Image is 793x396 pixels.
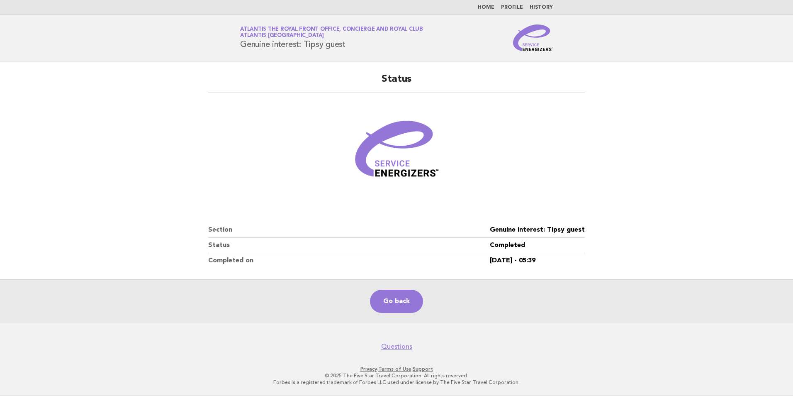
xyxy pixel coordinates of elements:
a: Privacy [360,366,377,372]
dt: Section [208,222,490,238]
img: Verified [347,103,446,203]
h1: Genuine interest: Tipsy guest [240,27,423,49]
dd: Genuine interest: Tipsy guest [490,222,585,238]
a: Go back [370,290,423,313]
a: Home [478,5,494,10]
dt: Completed on [208,253,490,268]
img: Service Energizers [513,24,553,51]
a: History [530,5,553,10]
dd: Completed [490,238,585,253]
a: Terms of Use [378,366,411,372]
p: Forbes is a registered trademark of Forbes LLC used under license by The Five Star Travel Corpora... [143,379,650,386]
span: Atlantis [GEOGRAPHIC_DATA] [240,33,324,39]
a: Atlantis The Royal Front Office, Concierge and Royal ClubAtlantis [GEOGRAPHIC_DATA] [240,27,423,38]
a: Profile [501,5,523,10]
h2: Status [208,73,585,93]
dt: Status [208,238,490,253]
p: © 2025 The Five Star Travel Corporation. All rights reserved. [143,372,650,379]
p: · · [143,366,650,372]
dd: [DATE] - 05:39 [490,253,585,268]
a: Support [413,366,433,372]
a: Questions [381,342,412,351]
